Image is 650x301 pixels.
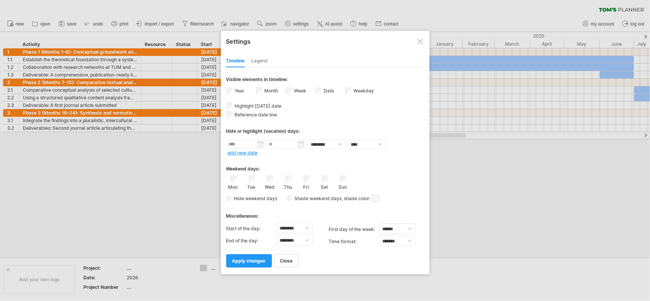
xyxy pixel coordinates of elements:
label: Date [323,88,334,94]
div: Hide or highlight (vacation) days: [226,128,424,134]
label: Thu [283,183,293,190]
span: Shade weekend days [292,196,342,201]
a: apply changes [226,254,272,268]
label: Time format: [329,236,379,248]
label: Start of the day: [226,223,276,235]
label: End of the day: [226,235,276,247]
label: Sat [320,183,329,190]
span: click here to change the shade color [372,195,380,202]
a: close [274,254,299,268]
div: Weekend days: [226,159,424,174]
label: Mon [228,183,238,190]
label: first day of the week: [329,223,379,236]
span: apply changes [232,258,266,264]
span: Hide weekend days [232,196,278,201]
div: Visible elements in timeline: [226,76,424,84]
div: Miscellaneous: [226,206,424,221]
span: Reference date line [233,112,277,118]
a: add new date [228,150,258,156]
span: , shade color: [342,194,380,203]
label: Sun [338,183,348,190]
label: Wed [265,183,275,190]
label: Weekday [352,88,374,94]
div: Legend [252,55,268,67]
span: close [280,258,293,264]
div: Timeline [226,55,245,67]
label: Month [263,88,278,94]
div: Settings [226,34,424,48]
label: Week [293,88,307,94]
label: Year [233,88,245,94]
label: Tue [247,183,256,190]
label: Fri [302,183,311,190]
span: Highlight [DATE] date [233,103,282,109]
